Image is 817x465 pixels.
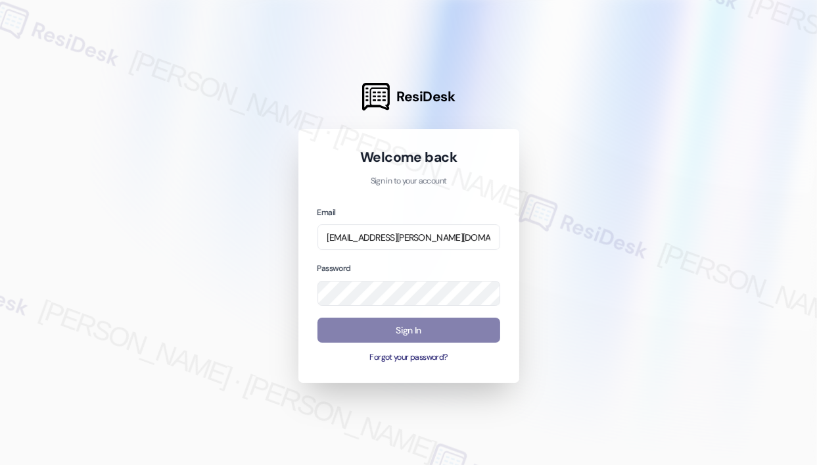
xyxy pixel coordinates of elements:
[317,224,500,250] input: name@example.com
[317,263,351,274] label: Password
[317,352,500,364] button: Forgot your password?
[317,207,336,218] label: Email
[317,176,500,187] p: Sign in to your account
[396,87,455,106] span: ResiDesk
[362,83,390,110] img: ResiDesk Logo
[317,318,500,343] button: Sign In
[317,148,500,166] h1: Welcome back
